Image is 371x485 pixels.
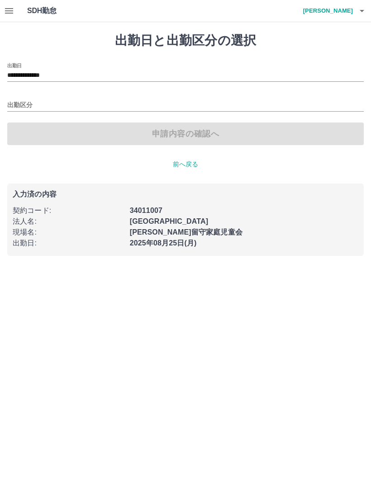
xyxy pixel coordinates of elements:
[13,205,124,216] p: 契約コード :
[130,239,197,247] b: 2025年08月25日(月)
[13,227,124,238] p: 現場名 :
[13,191,358,198] p: 入力済の内容
[13,216,124,227] p: 法人名 :
[7,160,364,169] p: 前へ戻る
[130,228,243,236] b: [PERSON_NAME]留守家庭児童会
[7,33,364,48] h1: 出勤日と出勤区分の選択
[7,62,22,69] label: 出勤日
[130,207,162,214] b: 34011007
[13,238,124,249] p: 出勤日 :
[130,217,209,225] b: [GEOGRAPHIC_DATA]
